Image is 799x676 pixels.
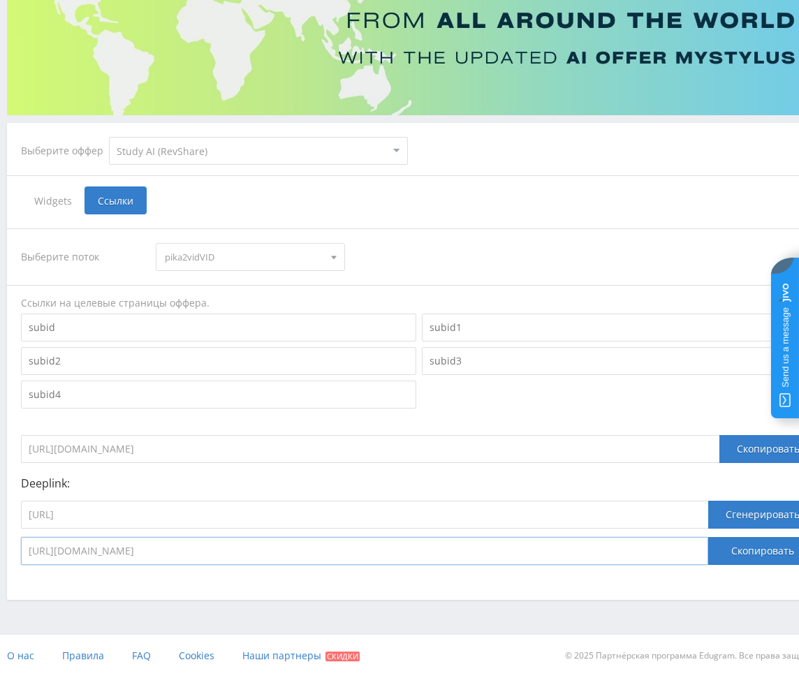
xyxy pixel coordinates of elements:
span: Наши партнеры [242,649,321,662]
span: Правила [62,649,104,662]
span: Cookies [179,649,214,662]
span: О нас [7,649,34,662]
div: Выберите оффер [21,145,109,156]
input: subid2 [21,347,416,375]
span: Widgets [21,186,85,214]
input: subid [21,314,416,341]
input: subid4 [21,381,416,409]
div: Выберите поток [21,243,142,271]
span: pika2vidVID [165,244,323,270]
span: FAQ [132,649,151,662]
span: Скидки [325,652,360,661]
span: Ссылки [85,186,147,214]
